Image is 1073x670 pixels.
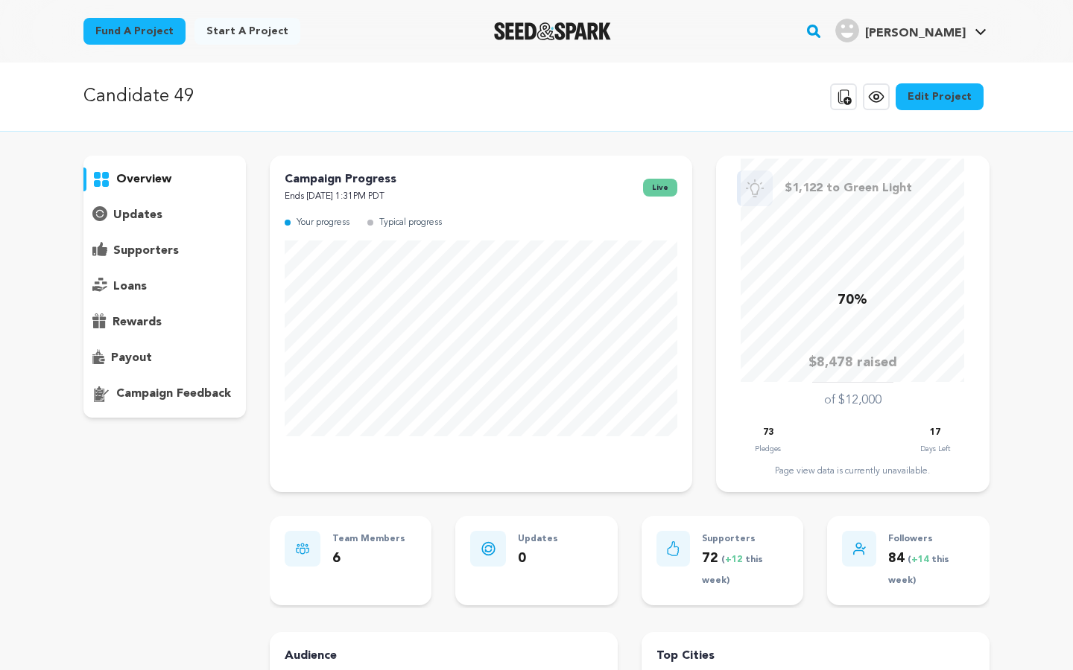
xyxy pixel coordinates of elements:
span: +12 [725,555,745,564]
button: overview [83,167,246,191]
span: ( this week) [888,555,949,586]
p: 73 [763,424,773,441]
span: +14 [911,555,931,564]
p: 0 [518,548,558,569]
img: Seed&Spark Logo Dark Mode [494,22,611,40]
p: payout [111,349,152,367]
p: rewards [113,313,162,331]
p: supporters [113,242,179,260]
button: campaign feedback [83,382,246,406]
p: Supporters [702,531,788,548]
p: 84 [888,548,975,591]
button: payout [83,346,246,370]
p: Team Members [332,531,405,548]
a: Seed&Spark Homepage [494,22,611,40]
img: user.png [835,19,859,42]
span: ( this week) [702,555,763,586]
p: overview [116,170,171,188]
div: Elias T.'s Profile [835,19,966,42]
p: Candidate 49 [83,83,194,110]
p: Ends [DATE] 1:31PM PDT [285,188,396,205]
button: supporters [83,239,246,263]
button: rewards [83,310,246,334]
a: Elias T.'s Profile [832,16,990,42]
p: campaign feedback [116,385,231,403]
p: Campaign Progress [285,170,396,188]
p: Pledges [755,441,781,456]
p: Followers [888,531,975,548]
h4: Top Cities [656,647,975,665]
p: 6 [332,548,405,569]
p: loans [113,278,147,296]
span: [PERSON_NAME] [865,28,966,39]
span: live [643,179,677,197]
button: loans [83,275,246,299]
p: Days Left [920,441,950,456]
p: 72 [702,548,788,591]
span: Elias T.'s Profile [832,16,990,47]
a: Start a project [194,18,300,45]
p: updates [113,206,162,224]
p: Typical progress [379,214,442,232]
p: Your progress [297,214,349,232]
p: Updates [518,531,558,548]
h4: Audience [285,647,603,665]
div: Page view data is currently unavailable. [731,465,975,477]
p: 17 [930,424,940,441]
button: updates [83,203,246,227]
p: of $12,000 [824,392,881,409]
a: Edit Project [896,83,984,110]
p: 70% [838,290,867,311]
a: Fund a project [83,18,186,45]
